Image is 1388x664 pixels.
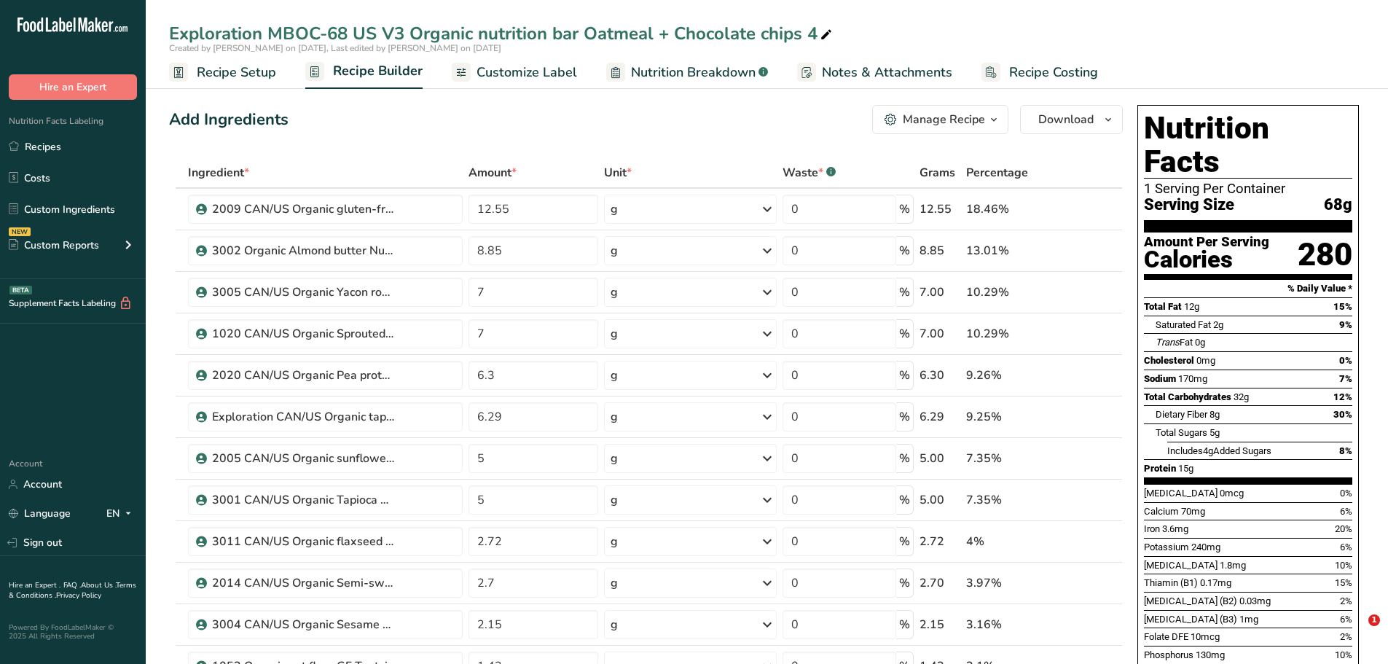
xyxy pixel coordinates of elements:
[212,242,394,259] div: 3002 Organic Almond butter Nuts to You + FCEN AA profile
[1178,463,1193,474] span: 15g
[1156,319,1211,330] span: Saturated Fat
[197,63,276,82] span: Recipe Setup
[212,408,394,426] div: Exploration CAN/US Organic tapioca syrup Ciranda
[212,533,394,550] div: 3011 CAN/US Organic flaxseed [MEDICAL_DATA] USP Caldic
[1144,196,1234,214] span: Serving Size
[9,238,99,253] div: Custom Reports
[611,450,618,467] div: g
[9,580,60,590] a: Hire an Expert .
[1209,427,1220,438] span: 5g
[1220,560,1246,571] span: 1.8mg
[966,164,1028,181] span: Percentage
[611,200,618,218] div: g
[966,325,1054,343] div: 10.29%
[1213,319,1223,330] span: 2g
[1200,577,1231,588] span: 0.17mg
[611,367,618,384] div: g
[903,111,985,128] div: Manage Recipe
[920,200,961,218] div: 12.55
[1144,595,1237,606] span: [MEDICAL_DATA] (B2)
[1156,337,1180,348] i: Trans
[1196,649,1225,660] span: 130mg
[920,616,961,633] div: 2.15
[9,580,136,601] a: Terms & Conditions .
[920,491,961,509] div: 5.00
[106,505,137,523] div: EN
[9,227,31,236] div: NEW
[1234,391,1249,402] span: 32g
[1144,280,1352,297] section: % Daily Value *
[1338,614,1373,649] iframe: Intercom live chat
[1220,488,1244,499] span: 0mcg
[188,164,249,181] span: Ingredient
[797,56,952,89] a: Notes & Attachments
[1144,373,1176,384] span: Sodium
[920,325,961,343] div: 7.00
[966,408,1054,426] div: 9.25%
[1162,523,1188,534] span: 3.6mg
[1181,506,1205,517] span: 70mg
[783,164,836,181] div: Waste
[1335,577,1352,588] span: 15%
[1339,445,1352,456] span: 8%
[169,20,835,47] div: Exploration MBOC-68 US V3 Organic nutrition bar Oatmeal + Chocolate chips 4
[1020,105,1123,134] button: Download
[169,108,289,132] div: Add Ingredients
[920,574,961,592] div: 2.70
[1144,614,1237,625] span: [MEDICAL_DATA] (B3)
[920,533,961,550] div: 2.72
[1184,301,1199,312] span: 12g
[611,284,618,301] div: g
[1203,445,1213,456] span: 4g
[9,623,137,641] div: Powered By FoodLabelMaker © 2025 All Rights Reserved
[604,164,632,181] span: Unit
[966,242,1054,259] div: 13.01%
[477,63,577,82] span: Customize Label
[1144,523,1160,534] span: Iron
[169,42,501,54] span: Created by [PERSON_NAME] on [DATE], Last edited by [PERSON_NAME] on [DATE]
[1298,235,1352,274] div: 280
[966,367,1054,384] div: 9.26%
[1144,649,1193,660] span: Phosphorus
[212,574,394,592] div: 2014 CAN/US Organic Semi-sweet chocolate chips 55% Mini Camino
[611,491,618,509] div: g
[212,491,394,509] div: 3001 CAN/US Organic Tapioca dextrin fibre 70 [PERSON_NAME] Advanced Ingredients
[452,56,577,89] a: Customize Label
[966,450,1054,467] div: 7.35%
[9,286,32,294] div: BETA
[1156,427,1207,438] span: Total Sugars
[1191,631,1220,642] span: 10mcg
[966,491,1054,509] div: 7.35%
[1144,577,1198,588] span: Thiamin (B1)
[1333,409,1352,420] span: 30%
[611,533,618,550] div: g
[63,580,81,590] a: FAQ .
[1209,409,1220,420] span: 8g
[981,56,1098,89] a: Recipe Costing
[611,242,618,259] div: g
[212,367,394,384] div: 2020 CAN/US Organic Pea protein crisps PURIS
[468,164,517,181] span: Amount
[1144,301,1182,312] span: Total Fat
[1335,649,1352,660] span: 10%
[631,63,756,82] span: Nutrition Breakdown
[1144,112,1352,179] h1: Nutrition Facts
[920,164,955,181] span: Grams
[1239,595,1271,606] span: 0.03mg
[1333,301,1352,312] span: 15%
[1340,595,1352,606] span: 2%
[1368,614,1380,626] span: 1
[9,74,137,100] button: Hire an Expert
[305,55,423,90] a: Recipe Builder
[1339,355,1352,366] span: 0%
[1340,488,1352,499] span: 0%
[1335,560,1352,571] span: 10%
[1144,542,1189,552] span: Potassium
[611,408,618,426] div: g
[920,242,961,259] div: 8.85
[1335,523,1352,534] span: 20%
[1009,63,1098,82] span: Recipe Costing
[1038,111,1094,128] span: Download
[212,616,394,633] div: 3004 CAN/US Organic Sesame butter Nuts to you + FCEN AA profile
[169,56,276,89] a: Recipe Setup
